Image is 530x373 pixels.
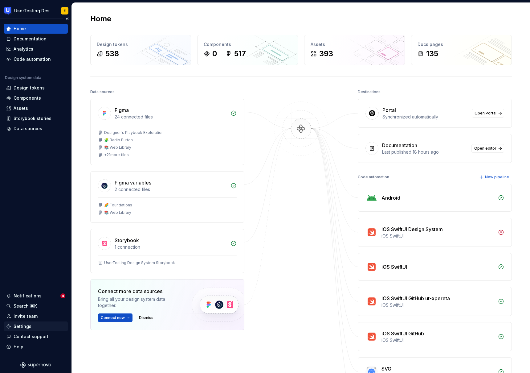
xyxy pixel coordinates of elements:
span: Open editor [474,146,496,151]
div: Design system data [5,75,41,80]
a: Settings [4,321,68,331]
h2: Home [90,14,111,24]
div: Figma [115,106,129,114]
div: Contact support [14,334,48,340]
span: Open Portal [475,111,496,116]
div: Design tokens [14,85,45,91]
button: Dismiss [136,313,156,322]
div: Last published 18 hours ago [382,149,468,155]
a: Components0517 [197,35,298,65]
div: 24 connected files [115,114,227,120]
div: 1 connection [115,244,227,250]
div: iOS SwiftUI [381,263,407,271]
div: Destinations [358,88,381,96]
button: Collapse sidebar [63,15,71,23]
a: Storybook stories [4,114,68,123]
a: Open editor [471,144,504,153]
a: Open Portal [472,109,504,118]
div: Designer´s Playbook Exploration [104,130,164,135]
a: Invite team [4,311,68,321]
div: 🧩 Radio Button [104,138,133,143]
button: Connect new [98,313,132,322]
div: + 21 more files [104,152,129,157]
div: 2 connected files [115,186,227,193]
button: Search ⌘K [4,301,68,311]
div: iOS SwiftUI GitHub [381,330,424,337]
div: Assets [311,41,398,48]
div: Code automation [358,173,389,181]
div: iOS SwiftUI [381,302,494,308]
a: Figma variables2 connected files🌈 Foundations📚 Web Library [90,171,244,223]
div: E [64,8,66,13]
div: 538 [105,49,119,59]
div: Settings [14,323,31,329]
a: Home [4,24,68,34]
div: Documentation [382,142,417,149]
div: Home [14,26,26,32]
span: Dismiss [139,315,153,320]
div: Components [14,95,41,101]
div: Code automation [14,56,51,62]
div: Storybook [115,237,139,244]
div: 📚 Web Library [104,145,131,150]
div: Connect more data sources [98,288,181,295]
a: Assets [4,103,68,113]
div: Design tokens [97,41,185,48]
div: iOS SwiftUI Design System [381,226,443,233]
a: Analytics [4,44,68,54]
button: Contact support [4,332,68,342]
a: Storybook1 connectionUserTesting Design System Storybook [90,229,244,273]
div: Data sources [90,88,115,96]
div: Assets [14,105,28,111]
button: Help [4,342,68,352]
div: 🌈 Foundations [104,203,132,208]
div: 135 [426,49,438,59]
a: Docs pages135 [411,35,512,65]
a: Data sources [4,124,68,134]
div: 393 [319,49,333,59]
div: Invite team [14,313,38,319]
div: Synchronized automatically [382,114,468,120]
div: Notifications [14,293,42,299]
div: Components [204,41,291,48]
div: Docs pages [418,41,505,48]
img: 41adf70f-fc1c-4662-8e2d-d2ab9c673b1b.png [4,7,12,15]
div: 0 [212,49,217,59]
div: Storybook stories [14,115,51,122]
div: SVG [381,365,391,372]
button: New pipeline [477,173,512,181]
a: Design tokens538 [90,35,191,65]
span: Connect new [101,315,125,320]
div: iOS SwiftUI [381,337,494,343]
div: Analytics [14,46,33,52]
span: New pipeline [485,175,509,180]
div: iOS SwiftUI GitHub ut-xpereta [381,295,450,302]
div: Search ⌘K [14,303,37,309]
a: Design tokens [4,83,68,93]
div: iOS SwiftUI [381,233,494,239]
div: Android [381,194,400,201]
svg: Supernova Logo [20,362,51,368]
a: Figma24 connected filesDesigner´s Playbook Exploration🧩 Radio Button📚 Web Library+21more files [90,99,244,165]
div: Figma variables [115,179,151,186]
div: Data sources [14,126,42,132]
div: 517 [234,49,246,59]
div: 📚 Web Library [104,210,131,215]
button: UserTesting Design SystemE [1,4,70,17]
a: Components [4,93,68,103]
div: UserTesting Design System [14,8,54,14]
button: Notifications4 [4,291,68,301]
a: Code automation [4,54,68,64]
a: Assets393 [304,35,405,65]
div: Help [14,344,23,350]
div: Bring all your design system data together. [98,296,181,309]
div: UserTesting Design System Storybook [104,260,175,265]
div: Documentation [14,36,47,42]
div: Portal [382,106,396,114]
span: 4 [60,293,65,298]
a: Documentation [4,34,68,44]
